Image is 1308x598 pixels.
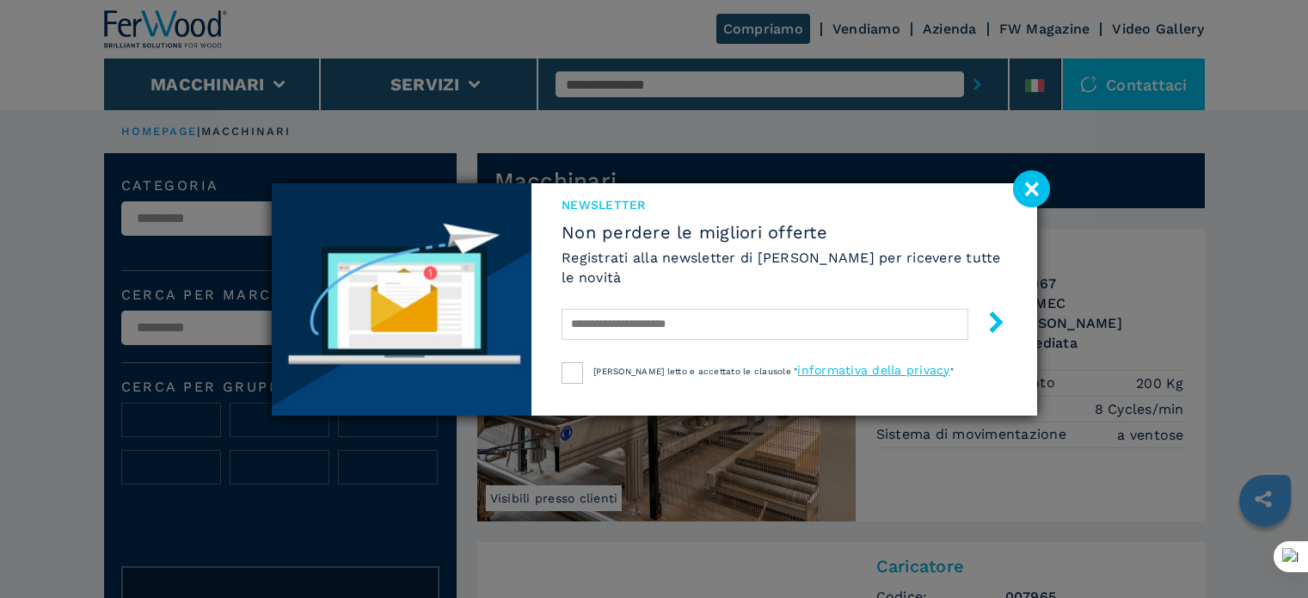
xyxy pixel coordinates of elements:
[593,367,797,376] span: [PERSON_NAME] letto e accettato le clausole "
[797,363,949,377] a: informativa della privacy
[950,367,954,376] span: "
[562,196,1006,213] span: NEWSLETTER
[968,305,1007,345] button: submit-button
[272,183,532,416] img: Newsletter image
[562,248,1006,287] h6: Registrati alla newsletter di [PERSON_NAME] per ricevere tutte le novità
[562,222,1006,243] span: Non perdere le migliori offerte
